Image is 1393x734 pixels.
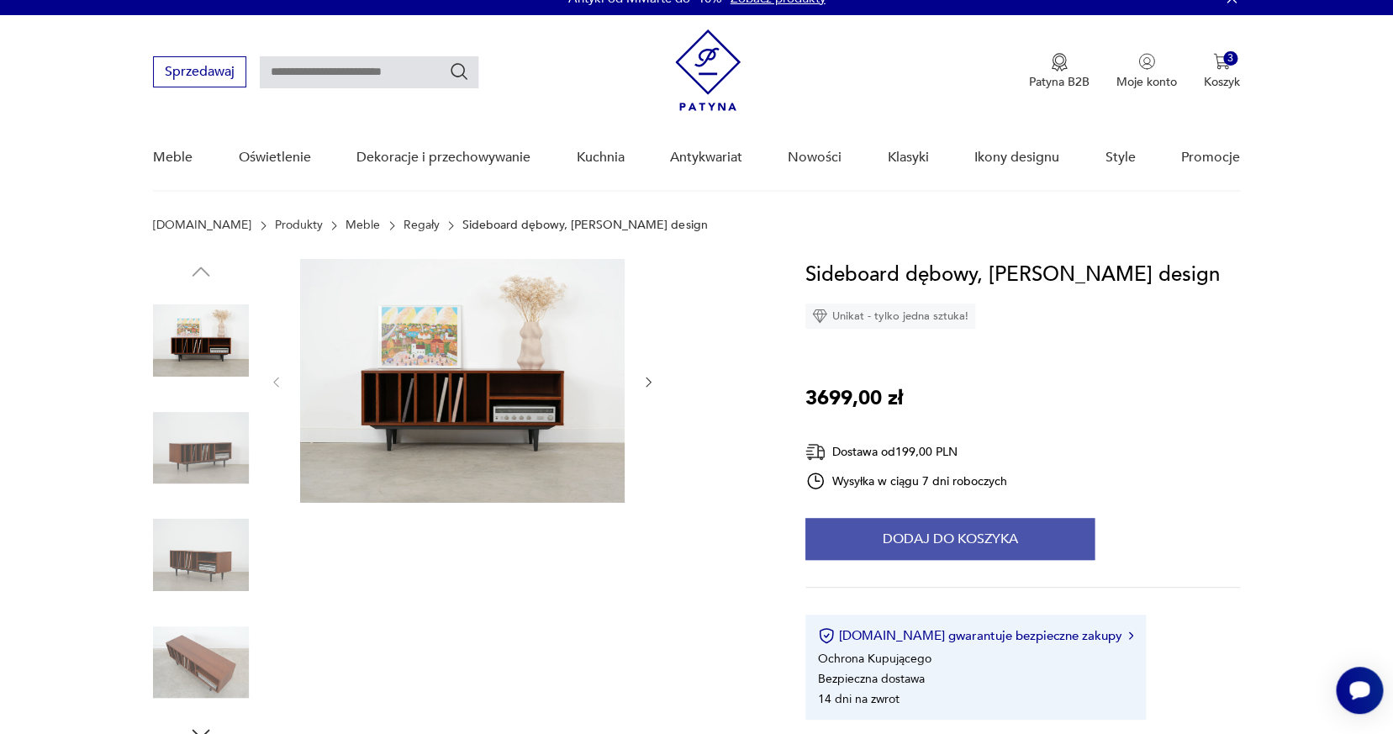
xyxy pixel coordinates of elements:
h1: Sideboard dębowy, [PERSON_NAME] design [805,259,1220,291]
img: Ikona diamentu [812,309,827,324]
a: Klasyki [888,125,929,190]
a: Antykwariat [670,125,742,190]
p: Patyna B2B [1029,74,1090,90]
img: Patyna - sklep z meblami i dekoracjami vintage [675,29,741,111]
a: Meble [346,219,380,232]
a: Ikony designu [974,125,1059,190]
a: Ikona medaluPatyna B2B [1029,53,1090,90]
li: 14 dni na zwrot [818,691,900,707]
img: Ikona dostawy [805,441,826,462]
button: [DOMAIN_NAME] gwarantuje bezpieczne zakupy [818,627,1133,644]
img: Ikona strzałki w prawo [1128,631,1133,640]
div: 3 [1223,51,1237,66]
img: Zdjęcie produktu Sideboard dębowy, skandynawski design [153,507,249,603]
button: Moje konto [1116,53,1177,90]
a: Nowości [788,125,842,190]
button: Szukaj [449,61,469,82]
p: Moje konto [1116,74,1177,90]
a: [DOMAIN_NAME] [153,219,251,232]
a: Sprzedawaj [153,67,246,79]
img: Ikonka użytkownika [1138,53,1155,70]
iframe: Smartsupp widget button [1336,667,1383,714]
a: Style [1105,125,1135,190]
a: Oświetlenie [239,125,311,190]
button: Dodaj do koszyka [805,518,1095,560]
div: Wysyłka w ciągu 7 dni roboczych [805,471,1007,491]
a: Regały [404,219,440,232]
a: Promocje [1181,125,1240,190]
img: Zdjęcie produktu Sideboard dębowy, skandynawski design [153,293,249,388]
img: Ikona koszyka [1213,53,1230,70]
img: Zdjęcie produktu Sideboard dębowy, skandynawski design [153,615,249,710]
a: Dekoracje i przechowywanie [356,125,530,190]
button: Sprzedawaj [153,56,246,87]
a: Kuchnia [576,125,624,190]
li: Ochrona Kupującego [818,651,931,667]
li: Bezpieczna dostawa [818,671,925,687]
img: Ikona certyfikatu [818,627,835,644]
div: Dostawa od 199,00 PLN [805,441,1007,462]
button: Patyna B2B [1029,53,1090,90]
img: Zdjęcie produktu Sideboard dębowy, skandynawski design [300,259,625,503]
a: Meble [153,125,193,190]
img: Zdjęcie produktu Sideboard dębowy, skandynawski design [153,400,249,496]
img: Ikona medalu [1051,53,1068,71]
a: Ikonka użytkownikaMoje konto [1116,53,1177,90]
p: Koszyk [1204,74,1240,90]
p: Sideboard dębowy, [PERSON_NAME] design [462,219,707,232]
button: 3Koszyk [1204,53,1240,90]
a: Produkty [275,219,323,232]
div: Unikat - tylko jedna sztuka! [805,304,975,329]
p: 3699,00 zł [805,383,903,415]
